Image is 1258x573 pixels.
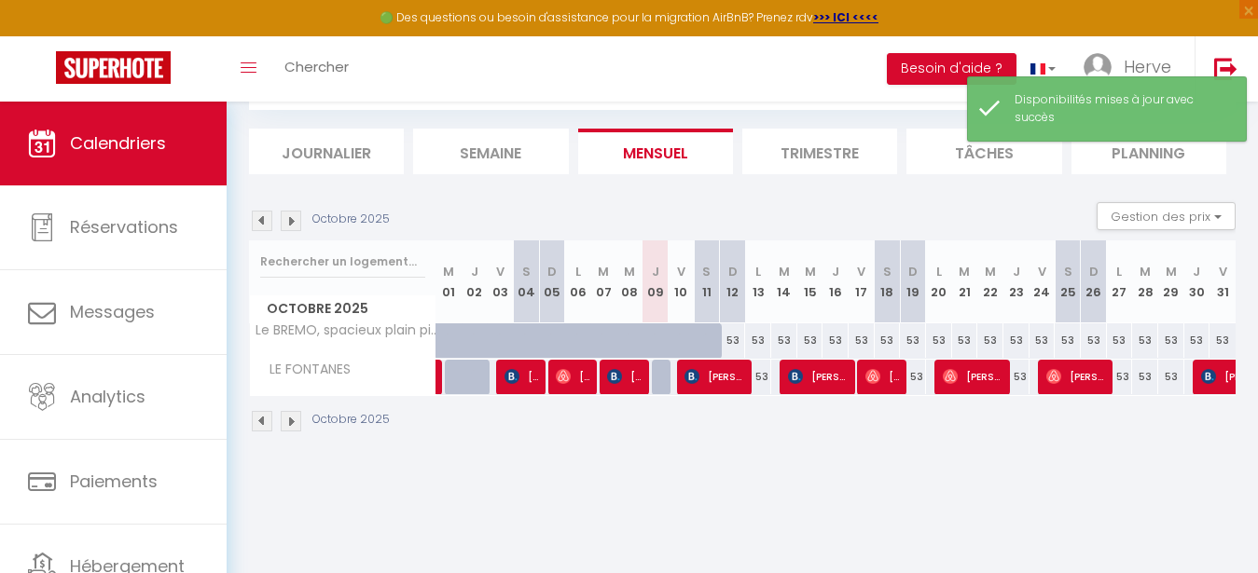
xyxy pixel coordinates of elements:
div: 53 [1158,323,1184,358]
th: 16 [823,240,849,323]
abbr: J [652,263,659,280]
div: 53 [1003,360,1030,394]
abbr: M [959,263,970,280]
abbr: S [883,263,892,280]
div: Disponibilités mises à jour avec succès [1015,91,1227,127]
th: 30 [1184,240,1210,323]
div: 53 [1107,323,1133,358]
li: Planning [1071,129,1226,174]
span: [PERSON_NAME] [943,359,1003,394]
th: 17 [849,240,875,323]
span: [PERSON_NAME] [1046,359,1107,394]
th: 31 [1210,240,1236,323]
span: [PERSON_NAME] [505,359,539,394]
th: 23 [1003,240,1030,323]
li: Journalier [249,129,404,174]
abbr: S [1064,263,1072,280]
th: 08 [616,240,643,323]
span: Le BREMO, spacieux plain pied [253,323,439,337]
div: 53 [1003,323,1030,358]
div: 53 [1081,323,1107,358]
div: 53 [1055,323,1081,358]
div: 53 [952,323,978,358]
div: 53 [900,323,926,358]
img: logout [1214,57,1237,80]
img: Super Booking [56,51,171,84]
span: Herve [1124,55,1171,78]
li: Tâches [906,129,1061,174]
span: Paiements [70,470,158,493]
a: Chercher [270,36,363,102]
abbr: J [1013,263,1020,280]
abbr: V [1219,263,1227,280]
span: Octobre 2025 [250,295,435,322]
th: 03 [488,240,514,323]
th: 27 [1107,240,1133,323]
div: 53 [720,323,746,358]
th: 14 [771,240,797,323]
span: [PERSON_NAME] [607,359,642,394]
div: 53 [977,323,1003,358]
th: 11 [694,240,720,323]
span: Réservations [70,215,178,239]
th: 28 [1132,240,1158,323]
div: 53 [1030,323,1056,358]
div: 53 [1132,323,1158,358]
input: Rechercher un logement... [260,245,425,279]
div: 53 [875,323,901,358]
button: Gestion des prix [1097,202,1236,230]
th: 10 [668,240,694,323]
abbr: M [443,263,454,280]
p: Octobre 2025 [312,211,390,228]
abbr: J [471,263,478,280]
abbr: L [1116,263,1122,280]
abbr: V [857,263,865,280]
div: 53 [1210,323,1236,358]
p: Octobre 2025 [312,411,390,429]
th: 29 [1158,240,1184,323]
th: 05 [539,240,565,323]
abbr: M [624,263,635,280]
span: Calendriers [70,131,166,155]
abbr: M [1140,263,1151,280]
abbr: D [728,263,738,280]
th: 01 [436,240,463,323]
div: 53 [797,323,823,358]
div: 53 [1158,360,1184,394]
abbr: M [1166,263,1177,280]
th: 06 [565,240,591,323]
abbr: M [598,263,609,280]
div: 53 [1184,323,1210,358]
span: [PERSON_NAME] [788,359,849,394]
div: 53 [745,360,771,394]
abbr: J [1193,263,1200,280]
th: 13 [745,240,771,323]
a: ... Herve [1070,36,1195,102]
abbr: D [547,263,557,280]
a: >>> ICI <<<< [813,9,878,25]
th: 02 [462,240,488,323]
span: Analytics [70,385,145,408]
th: 26 [1081,240,1107,323]
th: 15 [797,240,823,323]
span: [PERSON_NAME] [865,359,900,394]
div: 53 [823,323,849,358]
abbr: L [936,263,942,280]
abbr: M [779,263,790,280]
th: 24 [1030,240,1056,323]
li: Mensuel [578,129,733,174]
span: [PERSON_NAME] [556,359,590,394]
span: Messages [70,300,155,323]
div: 53 [1132,360,1158,394]
div: 53 [900,360,926,394]
th: 09 [643,240,669,323]
abbr: V [1038,263,1046,280]
th: 07 [590,240,616,323]
th: 12 [720,240,746,323]
span: LE FONTANES [253,360,355,380]
th: 21 [952,240,978,323]
li: Trimestre [742,129,897,174]
span: Chercher [284,57,349,76]
abbr: L [755,263,761,280]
